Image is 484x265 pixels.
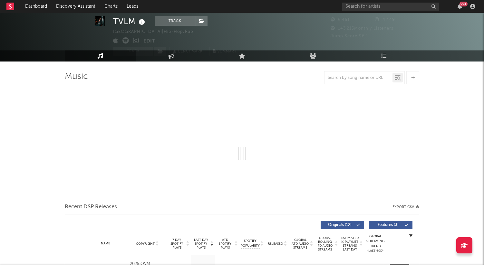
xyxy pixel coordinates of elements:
input: Search for artists [342,3,439,11]
span: Benchmark [178,48,203,56]
div: [GEOGRAPHIC_DATA] | Hip-Hop/Rap [113,28,201,36]
div: Name [84,241,127,246]
span: Global ATD Audio Streams [291,238,309,250]
button: Export CSV [392,205,419,209]
span: Jump Score: 96.1 [331,34,368,38]
span: 6 451 [331,18,350,22]
span: ATD Spotify Plays [217,238,234,250]
button: Features(3) [369,221,412,229]
a: Benchmark [169,47,206,56]
div: TVLM [113,16,147,27]
span: Copyright [136,242,155,246]
span: Features ( 3 ) [373,223,403,227]
input: Search by song name or URL [324,75,392,80]
span: Spotify Popularity [241,239,260,248]
span: 7 Day Spotify Plays [168,238,185,250]
span: 143 215 Monthly Listeners [331,26,393,31]
span: Global Rolling 7D Audio Streams [316,236,334,251]
button: Track [155,16,195,26]
span: Recent DSP Releases [65,203,117,211]
button: Originals(12) [321,221,364,229]
div: Global Streaming Trend (Last 60D) [366,234,385,253]
button: 99+ [458,4,462,9]
button: Summary [209,47,240,56]
span: Originals ( 12 ) [325,223,354,227]
span: Last Day Spotify Plays [192,238,209,250]
button: Edit [143,37,155,45]
span: Released [268,242,283,246]
span: 4 449 [375,18,395,22]
span: Estimated % Playlist Streams Last Day [341,236,359,251]
div: 99 + [460,2,468,6]
button: Track [113,47,153,56]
